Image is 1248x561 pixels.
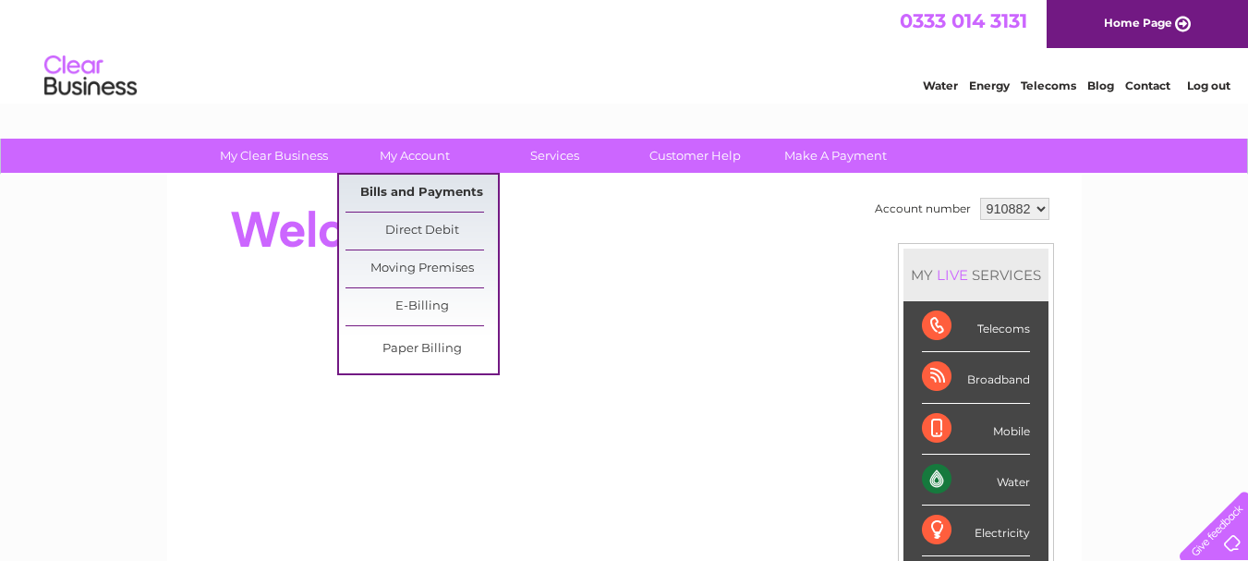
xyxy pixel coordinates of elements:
[922,455,1030,506] div: Water
[198,139,350,173] a: My Clear Business
[922,506,1030,556] div: Electricity
[1187,79,1230,92] a: Log out
[188,10,1061,90] div: Clear Business is a trading name of Verastar Limited (registered in [GEOGRAPHIC_DATA] No. 3667643...
[759,139,912,173] a: Make A Payment
[619,139,771,173] a: Customer Help
[969,79,1010,92] a: Energy
[922,352,1030,403] div: Broadband
[903,249,1048,301] div: MY SERVICES
[345,175,498,212] a: Bills and Payments
[923,79,958,92] a: Water
[922,404,1030,455] div: Mobile
[338,139,491,173] a: My Account
[43,48,138,104] img: logo.png
[345,288,498,325] a: E-Billing
[345,213,498,250] a: Direct Debit
[900,9,1027,32] a: 0333 014 3131
[479,139,631,173] a: Services
[933,266,972,284] div: LIVE
[1021,79,1076,92] a: Telecoms
[345,331,498,368] a: Paper Billing
[1125,79,1170,92] a: Contact
[870,193,975,225] td: Account number
[345,250,498,287] a: Moving Premises
[1087,79,1114,92] a: Blog
[922,301,1030,352] div: Telecoms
